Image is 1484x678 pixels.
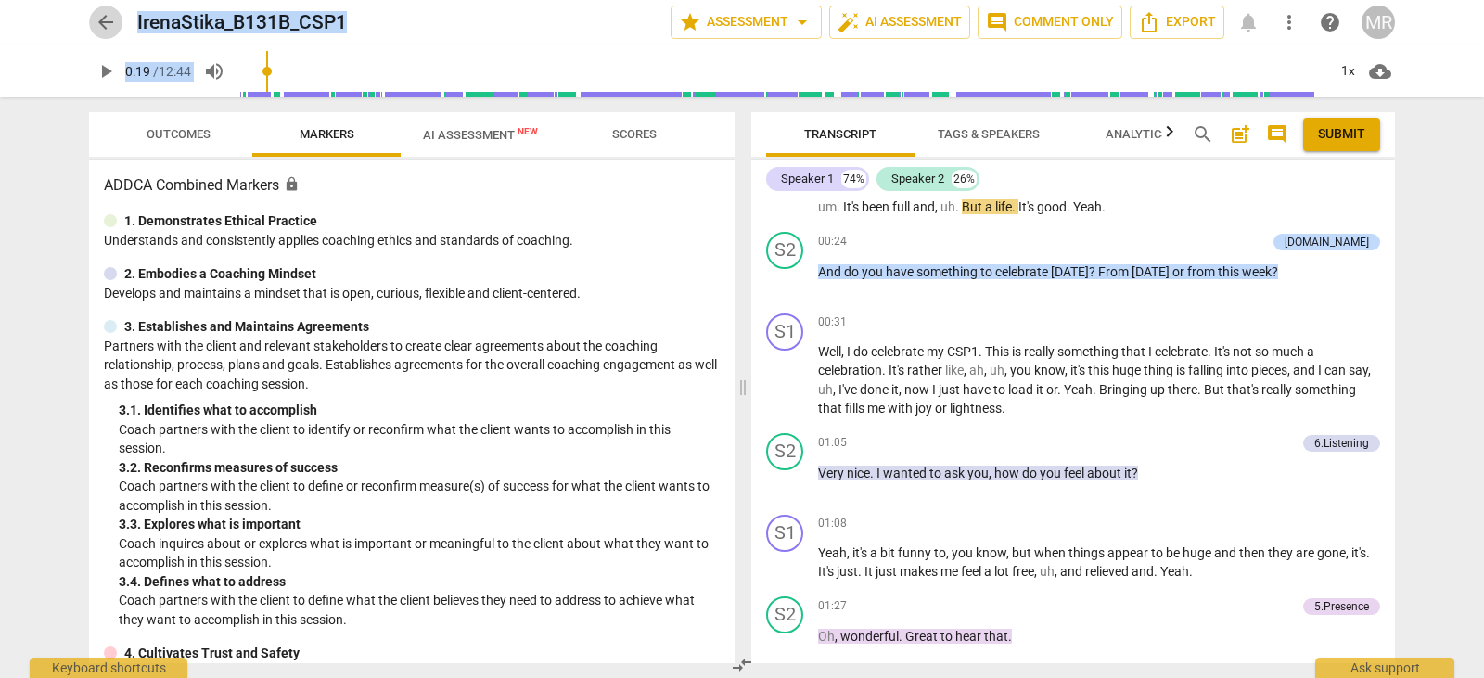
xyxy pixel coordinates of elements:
[1012,344,1024,359] span: is
[731,654,753,676] span: compare_arrows
[119,401,720,420] div: 3. 1. Identifies what to accomplish
[1251,363,1287,377] span: pieces
[940,629,955,644] span: to
[781,170,834,188] div: Speaker 1
[844,264,862,279] span: do
[1012,545,1034,560] span: but
[1057,344,1121,359] span: something
[904,382,932,397] span: now
[882,363,889,377] span: .
[1317,545,1346,560] span: gone
[1349,363,1368,377] span: say
[929,466,944,480] span: to
[1002,401,1005,416] span: .
[994,466,1022,480] span: how
[1132,564,1154,579] span: and
[1138,11,1216,33] span: Export
[1150,382,1168,397] span: up
[1229,123,1251,146] span: post_add
[119,458,720,478] div: 3. 2. Reconfirms measures of success
[932,382,939,397] span: I
[818,516,847,531] span: 01:08
[119,591,720,629] p: Coach partners with the client to define what the client believes they need to address to achieve...
[984,629,1008,644] span: that
[938,127,1040,141] span: Tags & Speakers
[1006,545,1012,560] span: ,
[961,564,984,579] span: feel
[1067,199,1073,214] span: .
[853,344,871,359] span: do
[935,401,950,416] span: or
[984,564,994,579] span: a
[969,363,984,377] span: Filler word
[1272,264,1278,279] span: ?
[1085,564,1132,579] span: relieved
[940,199,955,214] span: Filler word
[1261,382,1295,397] span: really
[818,314,847,330] span: 00:31
[203,60,225,83] span: volume_up
[818,598,847,614] span: 01:27
[976,545,1006,560] span: know
[679,11,701,33] span: star
[847,466,870,480] span: nice
[1307,344,1314,359] span: a
[1324,363,1349,377] span: can
[1064,466,1087,480] span: feel
[985,344,1012,359] span: This
[671,6,822,39] button: Assessment
[818,199,837,214] span: Filler word
[1070,363,1088,377] span: it's
[892,199,913,214] span: full
[1055,564,1060,579] span: ,
[864,564,876,579] span: It
[284,176,300,192] span: Assessment is enabled for this document. The competency model is locked and follows the assessmen...
[1130,6,1224,39] button: Export
[1172,264,1187,279] span: or
[1154,564,1160,579] span: .
[963,382,993,397] span: have
[1089,264,1098,279] span: ?
[947,344,979,359] span: CSP1
[1160,564,1189,579] span: Yeah
[1088,363,1112,377] span: this
[818,401,845,416] span: that
[939,382,963,397] span: just
[990,363,1004,377] span: Filler word
[1024,344,1057,359] span: really
[1176,363,1188,377] span: is
[1226,363,1251,377] span: into
[980,264,995,279] span: to
[1132,466,1138,480] span: ?
[994,564,1012,579] span: lot
[867,401,888,416] span: me
[1064,382,1093,397] span: Yeah
[119,515,720,534] div: 3. 3. Explores what is important
[1093,382,1099,397] span: .
[1293,363,1318,377] span: and
[927,344,947,359] span: my
[946,545,952,560] span: ,
[1303,118,1380,151] button: Please Do Not Submit until your Assessment is Complete
[1189,564,1193,579] span: .
[1060,564,1085,579] span: and
[1124,466,1132,480] span: it
[1197,382,1204,397] span: .
[945,363,964,377] span: Filler word
[1010,363,1034,377] span: you
[1262,120,1292,149] button: Show/Hide comments
[766,232,803,269] div: Change speaker
[1214,344,1233,359] span: It's
[119,420,720,458] p: Coach partners with the client to identify or reconfirm what the client wants to accomplish in th...
[818,435,847,451] span: 01:05
[1166,545,1183,560] span: be
[1121,344,1148,359] span: that
[899,629,905,644] span: .
[847,344,853,359] span: I
[125,64,150,79] span: 0:19
[1004,363,1010,377] span: ,
[1102,199,1106,214] span: .
[907,363,945,377] span: rather
[1266,123,1288,146] span: comment
[818,564,837,579] span: It's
